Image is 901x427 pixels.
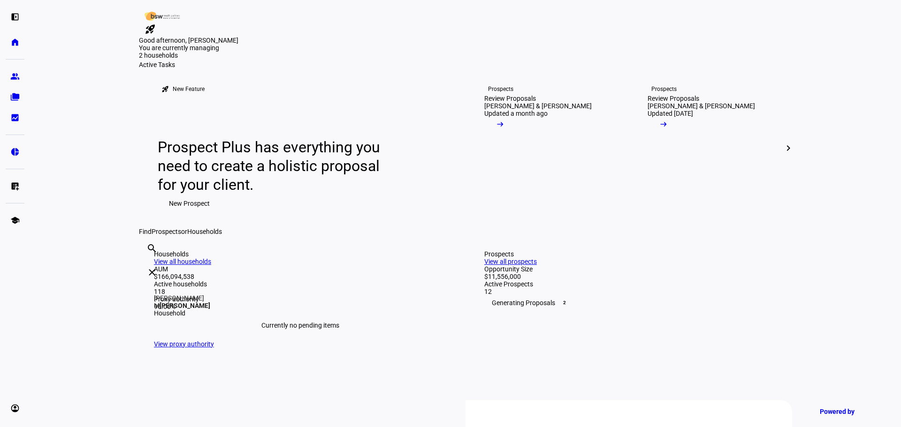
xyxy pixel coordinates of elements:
[10,147,20,157] eth-mat-symbol: pie_chart
[484,102,592,110] div: [PERSON_NAME] & [PERSON_NAME]
[10,181,20,191] eth-mat-symbol: list_alt_add
[496,120,505,129] mat-icon: arrow_right_alt
[10,404,20,413] eth-mat-symbol: account_circle
[6,67,24,86] a: group
[651,85,677,93] div: Prospects
[648,95,699,102] div: Review Proposals
[146,267,158,278] mat-icon: clear
[484,250,777,258] div: Prospects
[145,23,156,35] mat-icon: rocket_launch
[659,120,668,129] mat-icon: arrow_right_alt
[10,113,20,122] eth-mat-symbol: bid_landscape
[139,61,792,68] div: Active Tasks
[161,85,169,93] mat-icon: rocket_launch
[488,85,513,93] div: Prospects
[169,194,210,213] span: New Prospect
[484,110,548,117] div: Updated a month ago
[154,295,447,303] div: Proxy authority
[146,255,148,267] input: Enter name of prospect or household
[173,85,205,93] div: New Feature
[469,68,625,228] a: ProspectsReview Proposals[PERSON_NAME] & [PERSON_NAME]Updated a month ago
[154,294,210,309] div: [PERSON_NAME] M
[10,92,20,102] eth-mat-symbol: folder_copy
[6,33,24,52] a: home
[10,72,20,81] eth-mat-symbol: group
[154,310,447,340] div: Currently no pending items
[158,194,221,213] button: New Prospect
[6,88,24,106] a: folder_copy
[6,108,24,127] a: bid_landscape
[561,299,568,307] span: 2
[139,228,792,235] div: Find or
[160,302,210,309] strong: [PERSON_NAME]
[154,340,214,348] a: View proxy authority
[648,110,693,117] div: Updated [DATE]
[154,303,447,310] div: 96.06%
[10,216,20,225] eth-mat-symbol: school
[139,52,233,61] div: 2 households
[154,265,447,273] div: AUM
[152,228,181,235] span: Prospects
[783,142,794,154] mat-icon: chevron_right
[484,295,777,310] div: Generating Proposals
[154,309,210,317] div: Household
[6,142,24,161] a: pie_chart
[484,95,536,102] div: Review Proposals
[158,138,389,194] div: Prospect Plus has everything you need to create a holistic proposal for your client.
[815,403,887,420] a: Powered by
[154,288,447,295] div: 118
[484,288,777,295] div: 12
[154,280,447,288] div: Active households
[139,37,792,44] div: Good afternoon, [PERSON_NAME]
[146,243,158,254] mat-icon: search
[10,12,20,22] eth-mat-symbol: left_panel_open
[154,258,211,265] a: View all households
[484,280,777,288] div: Active Prospects
[648,102,755,110] div: [PERSON_NAME] & [PERSON_NAME]
[484,258,537,265] a: View all prospects
[154,250,447,258] div: Households
[484,273,777,280] div: $11,556,000
[10,37,20,47] eth-mat-symbol: home
[484,265,777,273] div: Opportunity Size
[139,44,219,52] span: You are currently managing
[154,273,447,280] div: $166,094,538
[187,228,222,235] span: Households
[633,68,788,228] a: ProspectsReview Proposals[PERSON_NAME] & [PERSON_NAME]Updated [DATE]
